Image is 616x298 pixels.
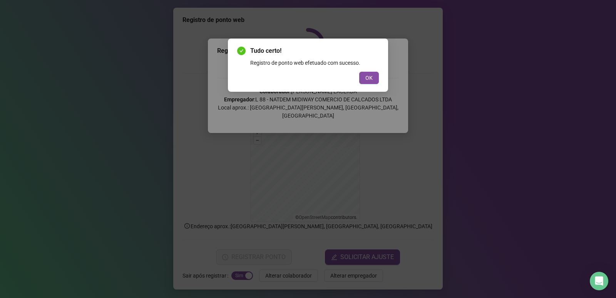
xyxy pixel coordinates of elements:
span: check-circle [237,47,246,55]
div: Open Intercom Messenger [590,272,608,290]
button: OK [359,72,379,84]
span: Tudo certo! [250,46,379,56]
span: OK [365,74,373,82]
div: Registro de ponto web efetuado com sucesso. [250,59,379,67]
